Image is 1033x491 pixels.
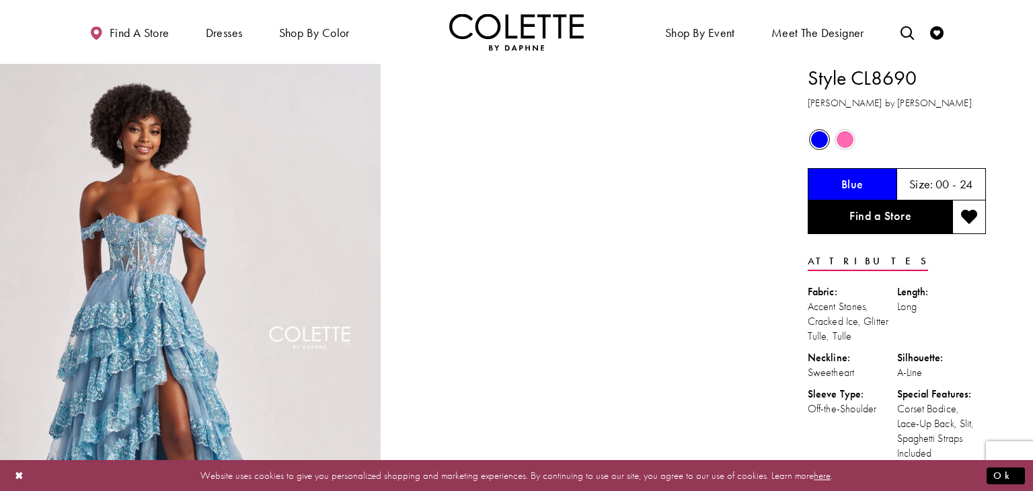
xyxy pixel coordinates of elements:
[662,13,738,50] span: Shop By Event
[8,463,31,487] button: Close Dialog
[97,466,936,484] p: Website uses cookies to give you personalized shopping and marketing experiences. By continuing t...
[808,402,897,416] div: Off-the-Shoulder
[808,64,986,92] h1: Style CL8690
[808,365,897,380] div: Sweetheart
[771,26,864,40] span: Meet the designer
[768,13,868,50] a: Meet the designer
[449,13,584,50] a: Visit Home Page
[202,13,246,50] span: Dresses
[276,13,353,50] span: Shop by color
[110,26,169,40] span: Find a store
[808,387,897,402] div: Sleeve Type:
[897,350,987,365] div: Silhouette:
[935,178,973,191] h5: 00 - 24
[808,252,928,271] a: Attributes
[279,26,350,40] span: Shop by color
[808,127,986,153] div: Product color controls state depends on size chosen
[897,285,987,299] div: Length:
[897,387,987,402] div: Special Features:
[808,285,897,299] div: Fabric:
[897,402,987,461] div: Corset Bodice, Lace-Up Back, Slit, Spaghetti Straps Included
[987,467,1025,484] button: Submit Dialog
[86,13,172,50] a: Find a store
[927,13,947,50] a: Check Wishlist
[833,128,857,151] div: Pink
[841,178,864,191] h5: Chosen color
[897,365,987,380] div: A-Line
[909,176,933,192] span: Size:
[897,13,917,50] a: Toggle search
[206,26,243,40] span: Dresses
[808,200,952,234] a: Find a Store
[808,350,897,365] div: Neckline:
[952,200,986,234] button: Add to wishlist
[449,13,584,50] img: Colette by Daphne
[387,64,768,254] video: Style CL8690 Colette by Daphne #1 autoplay loop mute video
[665,26,735,40] span: Shop By Event
[808,128,831,151] div: Blue
[897,299,987,314] div: Long
[808,299,897,344] div: Accent Stones, Cracked Ice, Glitter Tulle, Tulle
[814,468,831,482] a: here
[808,96,986,111] h3: [PERSON_NAME] by [PERSON_NAME]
